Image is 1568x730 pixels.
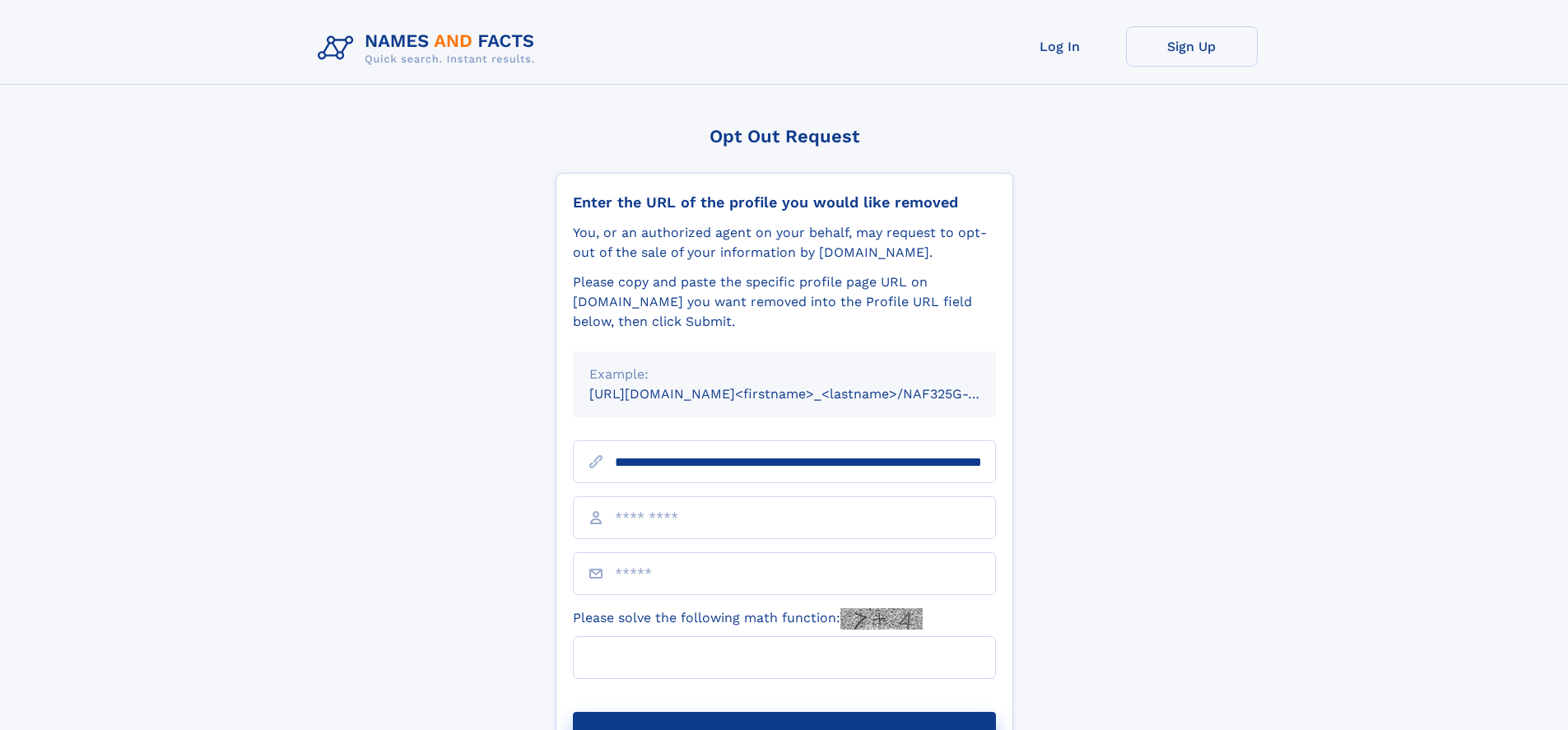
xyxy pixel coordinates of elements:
[556,126,1013,146] div: Opt Out Request
[994,26,1126,67] a: Log In
[573,223,996,263] div: You, or an authorized agent on your behalf, may request to opt-out of the sale of your informatio...
[589,386,1027,402] small: [URL][DOMAIN_NAME]<firstname>_<lastname>/NAF325G-xxxxxxxx
[573,193,996,212] div: Enter the URL of the profile you would like removed
[589,365,979,384] div: Example:
[573,608,923,630] label: Please solve the following math function:
[573,272,996,332] div: Please copy and paste the specific profile page URL on [DOMAIN_NAME] you want removed into the Pr...
[311,26,548,71] img: Logo Names and Facts
[1126,26,1258,67] a: Sign Up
